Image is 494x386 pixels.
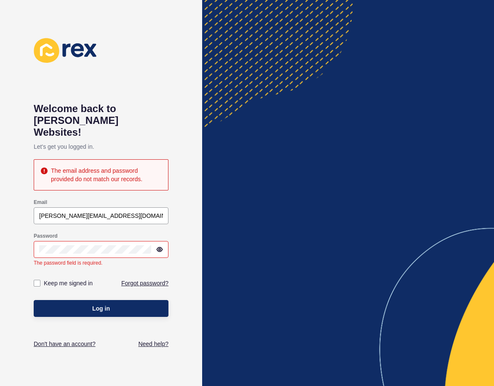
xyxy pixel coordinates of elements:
label: Email [34,199,47,206]
p: Let's get you logged in. [34,138,168,155]
input: e.g. name@company.com [39,212,163,220]
label: Keep me signed in [44,279,93,287]
a: Forgot password? [121,279,168,287]
h1: Welcome back to [PERSON_NAME] Websites! [34,103,168,138]
button: Log in [34,300,168,317]
div: The password field is required. [34,260,168,266]
a: Don't have an account? [34,340,96,348]
label: Password [34,233,58,239]
div: The email address and password provided do not match our records. [51,166,161,183]
a: Need help? [138,340,168,348]
span: Log in [92,304,110,313]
